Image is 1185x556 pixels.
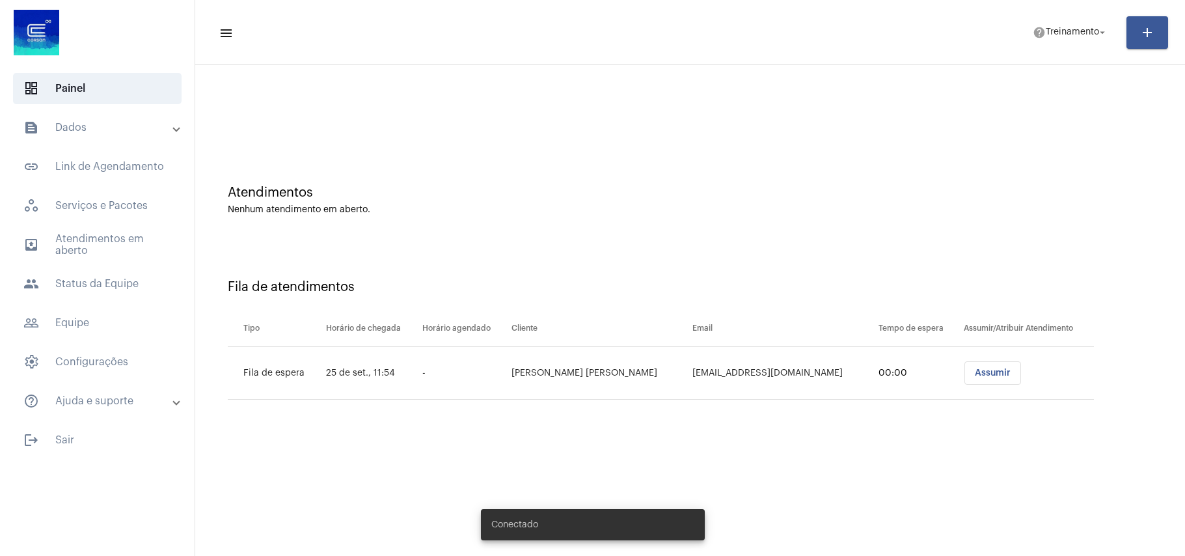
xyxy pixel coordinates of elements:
[23,354,39,370] span: sidenav icon
[23,81,39,96] span: sidenav icon
[228,186,1152,200] div: Atendimentos
[323,347,419,400] td: 25 de set., 11:54
[419,311,508,347] th: Horário agendado
[13,151,182,182] span: Link de Agendamento
[228,205,1152,215] div: Nenhum atendimento em aberto.
[964,361,1094,385] mat-chip-list: selection
[875,347,960,400] td: 00:00
[23,432,39,448] mat-icon: sidenav icon
[491,518,538,531] span: Conectado
[228,311,323,347] th: Tipo
[8,112,195,143] mat-expansion-panel-header: sidenav iconDados
[975,368,1011,378] span: Assumir
[1046,28,1099,37] span: Treinamento
[23,120,174,135] mat-panel-title: Dados
[13,73,182,104] span: Painel
[1139,25,1155,40] mat-icon: add
[508,347,689,400] td: [PERSON_NAME] [PERSON_NAME]
[228,347,323,400] td: Fila de espera
[219,25,232,41] mat-icon: sidenav icon
[508,311,689,347] th: Cliente
[1033,26,1046,39] mat-icon: help
[1025,20,1116,46] button: Treinamento
[13,346,182,378] span: Configurações
[323,311,419,347] th: Horário de chegada
[23,393,39,409] mat-icon: sidenav icon
[23,393,174,409] mat-panel-title: Ajuda e suporte
[23,237,39,253] mat-icon: sidenav icon
[13,424,182,456] span: Sair
[23,120,39,135] mat-icon: sidenav icon
[13,229,182,260] span: Atendimentos em aberto
[13,268,182,299] span: Status da Equipe
[13,190,182,221] span: Serviços e Pacotes
[23,315,39,331] mat-icon: sidenav icon
[228,280,1152,294] div: Fila de atendimentos
[964,361,1021,385] button: Assumir
[960,311,1094,347] th: Assumir/Atribuir Atendimento
[23,198,39,214] span: sidenav icon
[1096,27,1108,38] mat-icon: arrow_drop_down
[689,311,875,347] th: Email
[23,159,39,174] mat-icon: sidenav icon
[23,276,39,292] mat-icon: sidenav icon
[419,347,508,400] td: -
[689,347,875,400] td: [EMAIL_ADDRESS][DOMAIN_NAME]
[8,385,195,417] mat-expansion-panel-header: sidenav iconAjuda e suporte
[875,311,960,347] th: Tempo de espera
[13,307,182,339] span: Equipe
[10,7,62,59] img: d4669ae0-8c07-2337-4f67-34b0df7f5ae4.jpeg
